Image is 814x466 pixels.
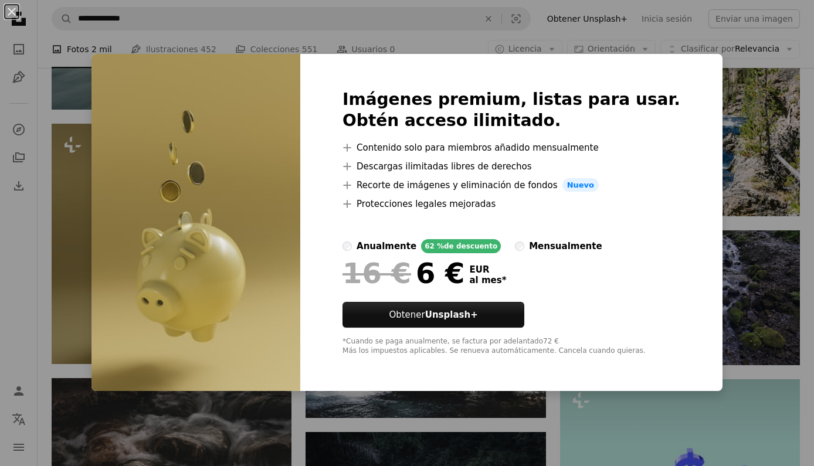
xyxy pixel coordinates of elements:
strong: Unsplash+ [425,309,478,320]
li: Descargas ilimitadas libres de derechos [342,159,680,174]
span: EUR [469,264,506,275]
span: 16 € [342,258,411,288]
li: Protecciones legales mejoradas [342,197,680,211]
span: al mes * [469,275,506,285]
div: mensualmente [529,239,602,253]
input: mensualmente [515,241,524,251]
div: *Cuando se paga anualmente, se factura por adelantado 72 € Más los impuestos aplicables. Se renue... [342,337,680,356]
div: anualmente [357,239,416,253]
button: ObtenerUnsplash+ [342,302,524,328]
li: Contenido solo para miembros añadido mensualmente [342,141,680,155]
img: premium_photo-1677148422838-fa17be40e4d5 [91,54,300,392]
li: Recorte de imágenes y eliminación de fondos [342,178,680,192]
h2: Imágenes premium, listas para usar. Obtén acceso ilimitado. [342,89,680,131]
input: anualmente62 %de descuento [342,241,352,251]
div: 62 % de descuento [421,239,501,253]
span: Nuevo [562,178,599,192]
div: 6 € [342,258,464,288]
